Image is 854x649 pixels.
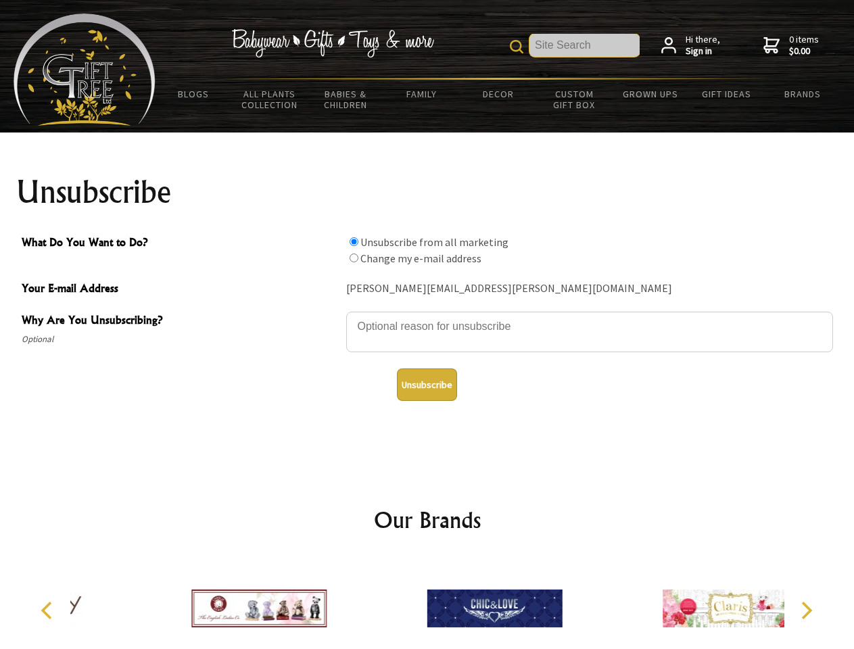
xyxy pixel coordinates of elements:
div: [PERSON_NAME][EMAIL_ADDRESS][PERSON_NAME][DOMAIN_NAME] [346,279,833,299]
a: Custom Gift Box [536,80,613,119]
textarea: Why Are You Unsubscribing? [346,312,833,352]
a: BLOGS [156,80,232,108]
a: Family [384,80,460,108]
a: Hi there,Sign in [661,34,720,57]
input: What Do You Want to Do? [350,237,358,246]
input: What Do You Want to Do? [350,254,358,262]
img: Babywear - Gifts - Toys & more [231,29,434,57]
span: 0 items [789,33,819,57]
input: Site Search [529,34,640,57]
span: Your E-mail Address [22,280,339,299]
a: 0 items$0.00 [763,34,819,57]
a: Grown Ups [612,80,688,108]
a: Gift Ideas [688,80,765,108]
strong: $0.00 [789,45,819,57]
h1: Unsubscribe [16,176,838,208]
strong: Sign in [686,45,720,57]
h2: Our Brands [27,504,828,536]
button: Unsubscribe [397,368,457,401]
label: Change my e-mail address [360,251,481,265]
label: Unsubscribe from all marketing [360,235,508,249]
span: Optional [22,331,339,347]
span: Why Are You Unsubscribing? [22,312,339,331]
a: Babies & Children [308,80,384,119]
a: Brands [765,80,841,108]
img: product search [510,40,523,53]
button: Next [791,596,821,625]
button: Previous [34,596,64,625]
a: All Plants Collection [232,80,308,119]
a: Decor [460,80,536,108]
span: What Do You Want to Do? [22,234,339,254]
span: Hi there, [686,34,720,57]
img: Babyware - Gifts - Toys and more... [14,14,156,126]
